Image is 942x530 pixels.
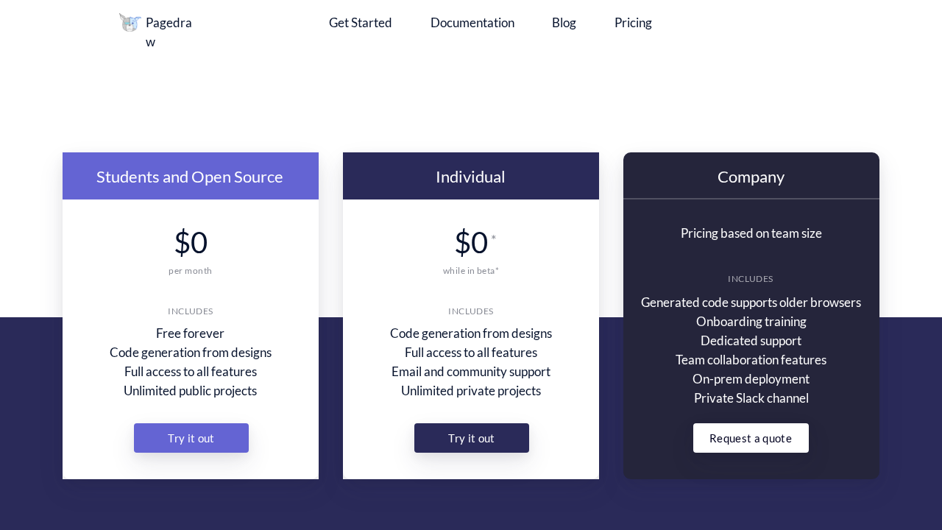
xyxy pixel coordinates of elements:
div: Code generation from designs [99,343,281,362]
div: Company [706,167,796,186]
div: Unlimited private projects [369,381,573,400]
div: Full access to all features [99,362,281,381]
div: Email and community support [369,362,573,381]
div: Onboarding training [637,312,865,331]
div: while in beta* [425,265,517,276]
div: INCLUDES [168,305,213,317]
div: $0 [453,224,488,261]
div: Try it out [441,423,503,453]
div: Full access to all features [369,343,573,362]
a: Try it out [414,423,529,453]
a: Pricing [615,13,652,32]
a: Blog [552,13,577,32]
a: Try it out [134,423,249,453]
div: Pagedraw [146,13,201,51]
div: Dedicated support [637,331,865,350]
div: Unlimited public projects [99,381,281,400]
div: $0 [173,224,208,261]
div: Code generation from designs [369,324,573,343]
div: INCLUDES [728,273,773,284]
div: Pricing based on team size [656,224,846,243]
div: Try it out [160,423,222,453]
div: Free forever [99,324,281,343]
div: On-prem deployment [637,370,865,389]
div: per month [163,265,219,276]
a: Documentation [431,13,515,32]
div: Generated code supports older browsers [637,293,865,312]
a: Request a quote [693,423,809,453]
div: INCLUDES [448,305,494,317]
div: Individual [393,167,548,186]
div: Private Slack channel [637,389,865,408]
a: Pagedraw [119,13,222,51]
div: Team collaboration features [637,350,865,370]
div: Request a quote [698,423,803,453]
div: Students and Open Source [93,167,286,186]
a: Get Started [329,13,392,32]
img: image.png [119,13,141,32]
